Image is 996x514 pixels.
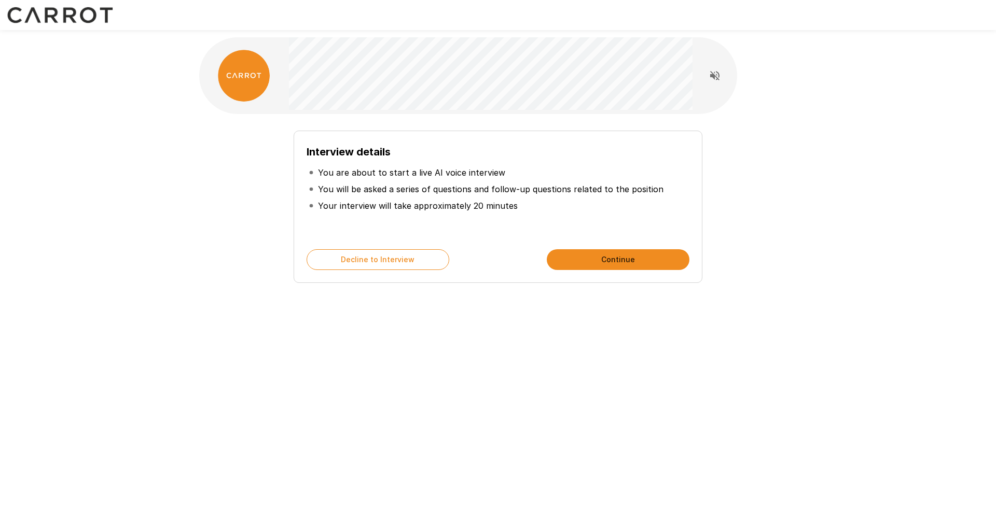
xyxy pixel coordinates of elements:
[318,199,518,212] p: Your interview will take approximately 20 minutes
[307,146,391,158] b: Interview details
[307,249,449,270] button: Decline to Interview
[547,249,689,270] button: Continue
[318,166,505,179] p: You are about to start a live AI voice interview
[704,65,725,86] button: Read questions aloud
[318,183,663,195] p: You will be asked a series of questions and follow-up questions related to the position
[218,50,270,102] img: carrot_logo.png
